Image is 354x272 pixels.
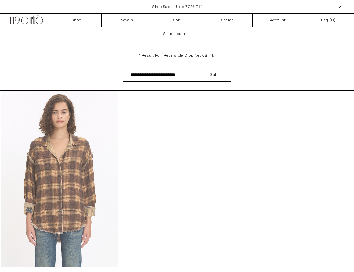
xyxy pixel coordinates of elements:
a: New In [102,14,152,27]
a: Search [202,14,253,27]
span: 0 [331,17,334,23]
a: Sale [152,14,202,27]
span: ) [331,17,335,23]
a: Shop Sale - Up to 70% Off [152,4,202,10]
a: Bag () [303,14,353,27]
a: Account [253,14,303,27]
button: Submit [203,68,231,82]
a: Shop [51,14,102,27]
span: Search our site [163,31,191,37]
input: Search [123,68,203,82]
h1: 1 result for "reversible drop neck shirt" [123,50,231,62]
img: R13 Reversible Drop Neck Shirt in plaid khaki floral [1,91,118,267]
